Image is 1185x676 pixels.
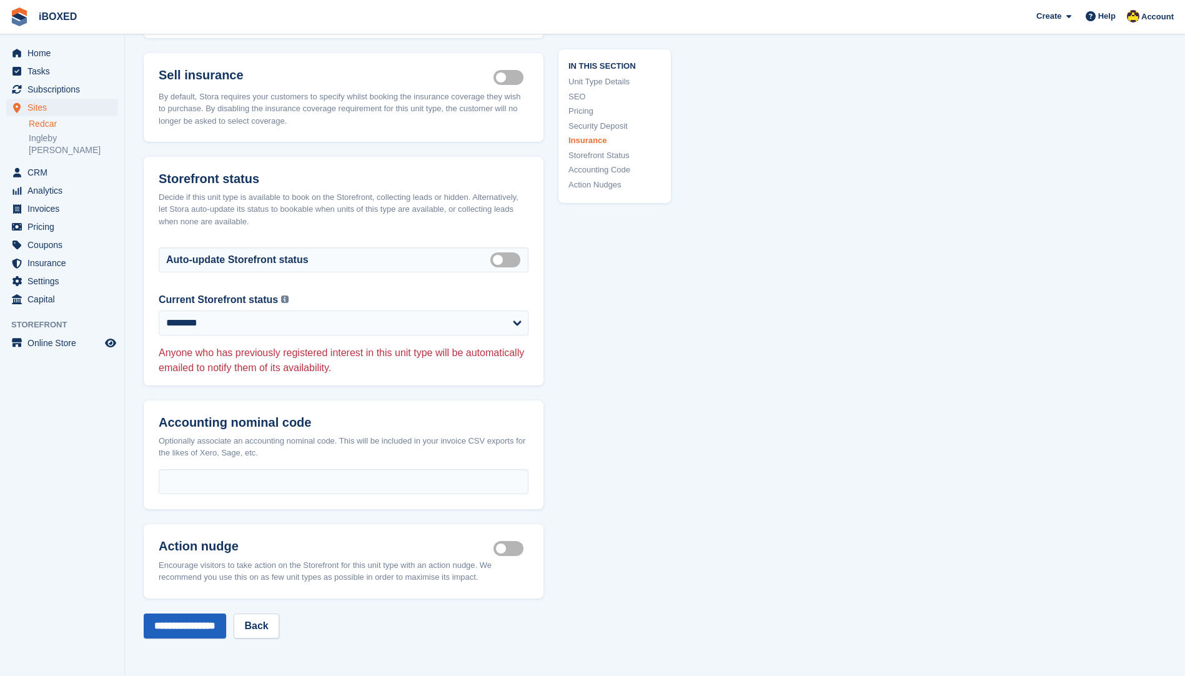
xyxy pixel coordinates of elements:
a: menu [6,200,118,217]
a: Unit Type Details [568,76,661,88]
span: Home [27,44,102,62]
label: Is active [493,547,528,549]
a: iBOXED [34,6,82,27]
span: Help [1098,10,1116,22]
a: Storefront Status [568,149,661,161]
a: menu [6,99,118,116]
a: Preview store [103,336,118,350]
span: Settings [27,272,102,290]
span: Account [1141,11,1174,23]
h2: Storefront status [159,172,528,186]
div: By default, Stora requires your customers to specify whilst booking the insurance coverage they w... [159,91,528,127]
img: Katie Brown [1127,10,1139,22]
label: Auto-update Storefront status [166,252,309,267]
span: Online Store [27,334,102,352]
img: icon-info-grey-7440780725fd019a000dd9b08b2336e03edf1995a4989e88bcd33f0948082b44.svg [281,296,289,303]
a: Insurance [568,134,661,147]
span: Insurance [27,254,102,272]
span: Tasks [27,62,102,80]
label: Current Storefront status [159,292,278,307]
a: menu [6,62,118,80]
p: Anyone who has previously registered interest in this unit type will be automatically emailed to ... [159,345,528,375]
a: menu [6,164,118,181]
span: Coupons [27,236,102,254]
span: Storefront [11,319,124,331]
a: Ingleby [PERSON_NAME] [29,132,118,156]
span: Pricing [27,218,102,236]
label: Insurance coverage required [493,76,528,78]
a: Action Nudges [568,178,661,191]
span: Analytics [27,182,102,199]
a: Back [234,614,279,639]
a: menu [6,182,118,199]
div: Optionally associate an accounting nominal code. This will be included in your invoice CSV export... [159,435,528,459]
a: menu [6,334,118,352]
a: Pricing [568,105,661,117]
a: menu [6,236,118,254]
a: menu [6,291,118,308]
a: SEO [568,90,661,102]
span: Subscriptions [27,81,102,98]
span: Create [1036,10,1061,22]
a: Security Deposit [568,119,661,132]
div: Encourage visitors to take action on the Storefront for this unit type with an action nudge. We r... [159,559,528,584]
a: menu [6,81,118,98]
img: stora-icon-8386f47178a22dfd0bd8f6a31ec36ba5ce8667c1dd55bd0f319d3a0aa187defe.svg [10,7,29,26]
h2: Action nudge [159,539,493,554]
span: Sites [27,99,102,116]
h2: Accounting nominal code [159,415,528,430]
span: Invoices [27,200,102,217]
a: menu [6,254,118,272]
a: menu [6,44,118,62]
a: Accounting Code [568,164,661,176]
span: CRM [27,164,102,181]
span: Capital [27,291,102,308]
div: Decide if this unit type is available to book on the Storefront, collecting leads or hidden. Alte... [159,191,528,228]
a: menu [6,218,118,236]
span: In this section [568,59,661,71]
a: Redcar [29,118,118,130]
h2: Sell insurance [159,68,493,83]
label: Auto manage storefront status [490,259,525,261]
a: menu [6,272,118,290]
